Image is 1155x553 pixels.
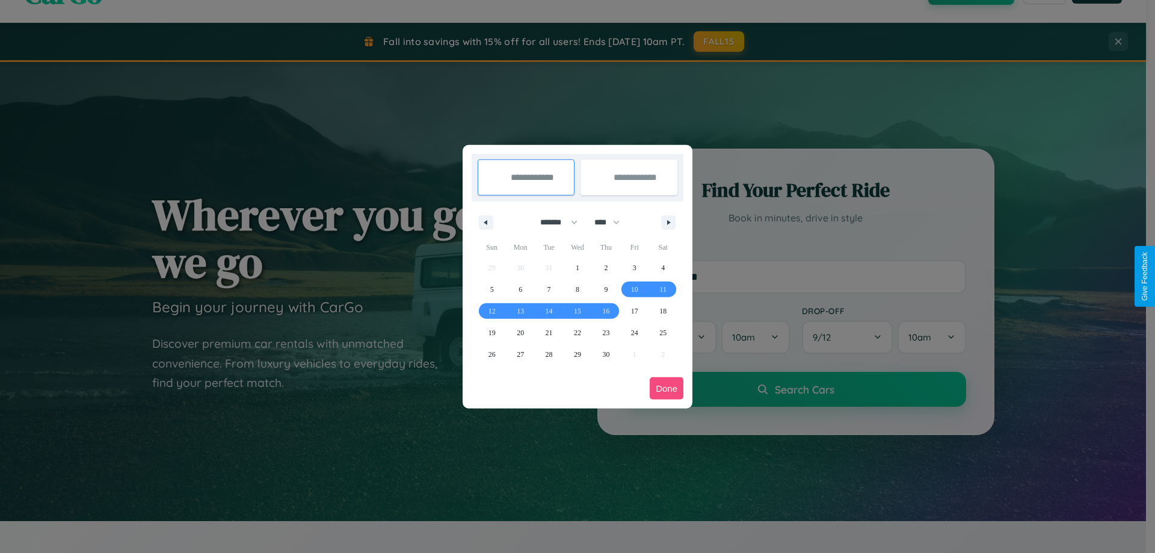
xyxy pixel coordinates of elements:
[592,300,620,322] button: 16
[1141,252,1149,301] div: Give Feedback
[592,322,620,344] button: 23
[650,377,683,400] button: Done
[620,238,648,257] span: Fri
[649,257,677,279] button: 4
[547,279,551,300] span: 7
[602,322,609,344] span: 23
[631,279,638,300] span: 10
[563,344,591,365] button: 29
[506,238,534,257] span: Mon
[506,300,534,322] button: 13
[488,300,496,322] span: 12
[563,279,591,300] button: 8
[602,344,609,365] span: 30
[592,238,620,257] span: Thu
[576,257,579,279] span: 1
[478,344,506,365] button: 26
[576,279,579,300] span: 8
[649,300,677,322] button: 18
[620,322,648,344] button: 24
[633,257,636,279] span: 3
[661,257,665,279] span: 4
[620,257,648,279] button: 3
[478,322,506,344] button: 19
[535,344,563,365] button: 28
[574,322,581,344] span: 22
[563,257,591,279] button: 1
[506,344,534,365] button: 27
[490,279,494,300] span: 5
[659,279,667,300] span: 11
[631,300,638,322] span: 17
[535,300,563,322] button: 14
[478,238,506,257] span: Sun
[602,300,609,322] span: 16
[506,279,534,300] button: 6
[574,300,581,322] span: 15
[519,279,522,300] span: 6
[506,322,534,344] button: 20
[563,322,591,344] button: 22
[563,238,591,257] span: Wed
[546,300,553,322] span: 14
[592,344,620,365] button: 30
[631,322,638,344] span: 24
[620,300,648,322] button: 17
[574,344,581,365] span: 29
[620,279,648,300] button: 10
[535,238,563,257] span: Tue
[517,300,524,322] span: 13
[563,300,591,322] button: 15
[546,322,553,344] span: 21
[604,257,608,279] span: 2
[535,322,563,344] button: 21
[535,279,563,300] button: 7
[604,279,608,300] span: 9
[659,300,667,322] span: 18
[649,279,677,300] button: 11
[546,344,553,365] span: 28
[478,279,506,300] button: 5
[517,344,524,365] span: 27
[592,257,620,279] button: 2
[659,322,667,344] span: 25
[649,322,677,344] button: 25
[592,279,620,300] button: 9
[488,344,496,365] span: 26
[649,238,677,257] span: Sat
[478,300,506,322] button: 12
[517,322,524,344] span: 20
[488,322,496,344] span: 19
